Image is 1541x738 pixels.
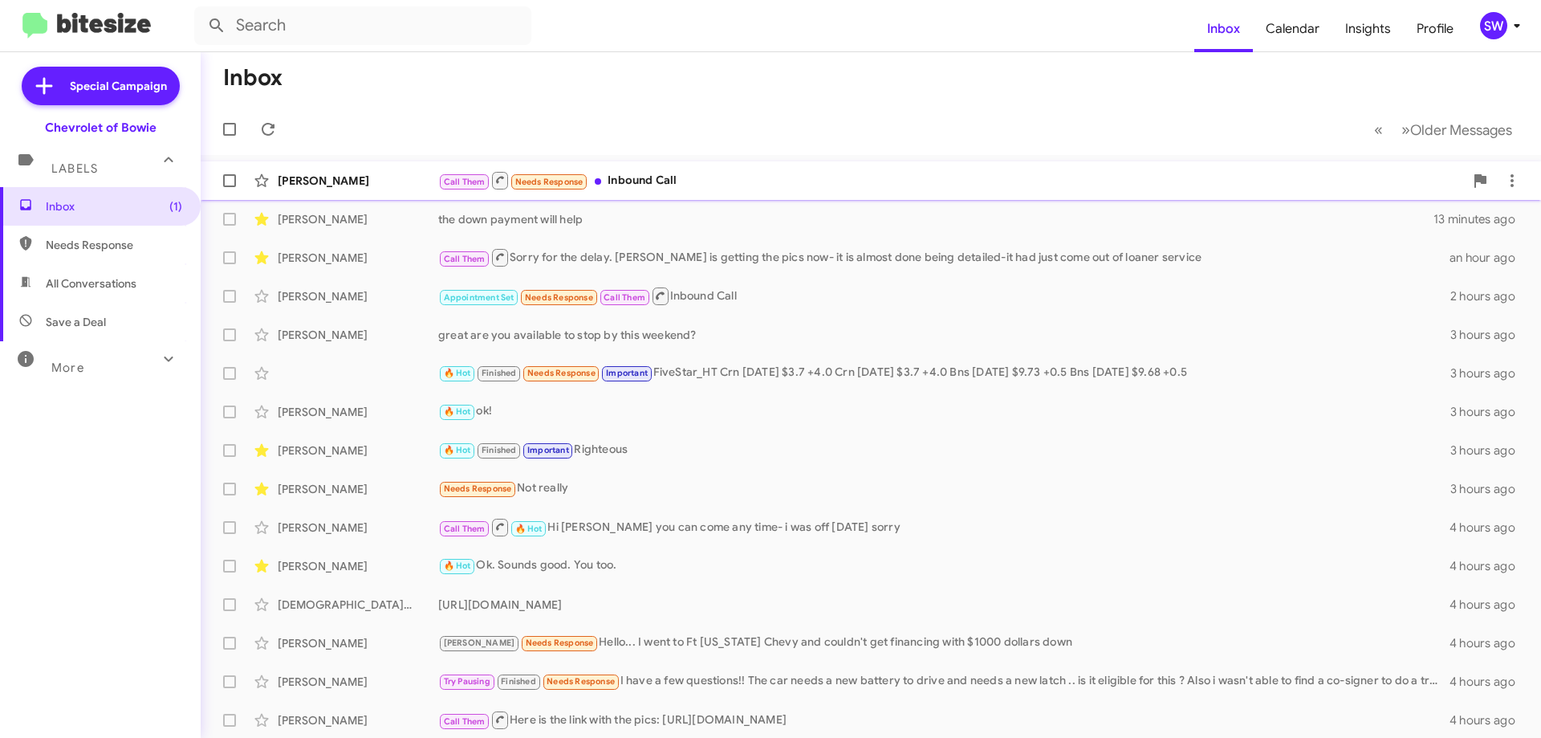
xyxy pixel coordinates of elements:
button: SW [1466,12,1523,39]
button: Next [1392,113,1522,146]
span: Call Them [444,254,486,264]
span: More [51,361,84,375]
span: Call Them [444,177,486,187]
div: [PERSON_NAME] [278,442,438,459]
span: Call Them [444,716,486,727]
div: 3 hours ago [1450,365,1528,381]
a: Inbox [1194,6,1253,52]
div: 4 hours ago [1450,674,1528,690]
span: Needs Response [515,177,583,187]
span: Needs Response [46,237,182,253]
span: Call Them [444,524,486,534]
div: Inbound Call [438,170,1464,190]
nav: Page navigation example [1365,113,1522,146]
div: Not really [438,479,1450,498]
div: great are you available to stop by this weekend? [438,327,1450,343]
span: (1) [169,198,182,214]
div: 2 hours ago [1450,288,1528,304]
div: [PERSON_NAME] [278,288,438,304]
div: Ok. Sounds good. You too. [438,557,1450,575]
div: Sorry for the delay. [PERSON_NAME] is getting the pics now- it is almost done being detailed-it h... [438,247,1450,267]
div: an hour ago [1450,250,1528,266]
div: [PERSON_NAME] [278,173,438,189]
div: 3 hours ago [1450,327,1528,343]
div: 13 minutes ago [1433,211,1528,227]
span: Inbox [46,198,182,214]
span: Important [527,445,569,455]
span: Needs Response [525,292,593,303]
span: » [1401,120,1410,140]
div: [PERSON_NAME] [278,635,438,651]
a: Calendar [1253,6,1332,52]
input: Search [194,6,531,45]
div: [PERSON_NAME] [278,558,438,574]
div: Hi [PERSON_NAME] you can come any time- i was off [DATE] sorry [438,517,1450,537]
span: [PERSON_NAME] [444,638,515,648]
span: All Conversations [46,275,136,292]
span: Appointment Set [444,292,514,303]
span: Needs Response [527,368,596,378]
span: Call Them [604,292,645,303]
div: Righteous [438,441,1450,459]
a: Special Campaign [22,67,180,105]
button: Previous [1364,113,1393,146]
div: Here is the link with the pics: [URL][DOMAIN_NAME] [438,710,1450,730]
div: I have a few questions!! The car needs a new battery to drive and needs a new latch .. is it elig... [438,672,1450,691]
a: Profile [1404,6,1466,52]
span: Finished [501,676,536,687]
div: 4 hours ago [1450,520,1528,536]
div: [PERSON_NAME] [278,674,438,690]
span: 🔥 Hot [444,445,471,455]
div: 3 hours ago [1450,481,1528,497]
div: [PERSON_NAME] [278,520,438,536]
div: Chevrolet of Bowie [45,120,157,136]
span: 🔥 Hot [444,561,471,571]
h1: Inbox [223,65,283,91]
div: Inbound Call [438,286,1450,306]
div: 4 hours ago [1450,635,1528,651]
div: 3 hours ago [1450,404,1528,420]
span: Try Pausing [444,676,490,687]
div: [URL][DOMAIN_NAME] [438,597,1450,613]
span: 🔥 Hot [444,406,471,417]
span: Finished [482,445,517,455]
div: [PERSON_NAME] [278,404,438,420]
span: Important [606,368,648,378]
div: 4 hours ago [1450,597,1528,613]
span: Needs Response [547,676,615,687]
div: 3 hours ago [1450,442,1528,459]
span: Save a Deal [46,314,106,330]
div: [DEMOGRAPHIC_DATA][PERSON_NAME] [278,597,438,613]
div: Hello... I went to Ft [US_STATE] Chevy and couldn't get financing with $1000 dollars down [438,634,1450,652]
div: FiveStar_HT Crn [DATE] $3.7 +4.0 Crn [DATE] $3.7 +4.0 Bns [DATE] $9.73 +0.5 Bns [DATE] $9.68 +0.5 [438,364,1450,382]
div: [PERSON_NAME] [278,327,438,343]
span: Needs Response [526,638,594,648]
div: [PERSON_NAME] [278,712,438,728]
div: 4 hours ago [1450,558,1528,574]
div: [PERSON_NAME] [278,481,438,497]
span: 🔥 Hot [515,524,543,534]
span: Labels [51,161,98,176]
span: Older Messages [1410,121,1512,139]
span: Needs Response [444,483,512,494]
div: SW [1480,12,1507,39]
span: 🔥 Hot [444,368,471,378]
span: Finished [482,368,517,378]
div: 4 hours ago [1450,712,1528,728]
div: [PERSON_NAME] [278,250,438,266]
a: Insights [1332,6,1404,52]
div: ok! [438,402,1450,421]
div: [PERSON_NAME] [278,211,438,227]
div: the down payment will help [438,211,1433,227]
span: « [1374,120,1383,140]
span: Special Campaign [70,78,167,94]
